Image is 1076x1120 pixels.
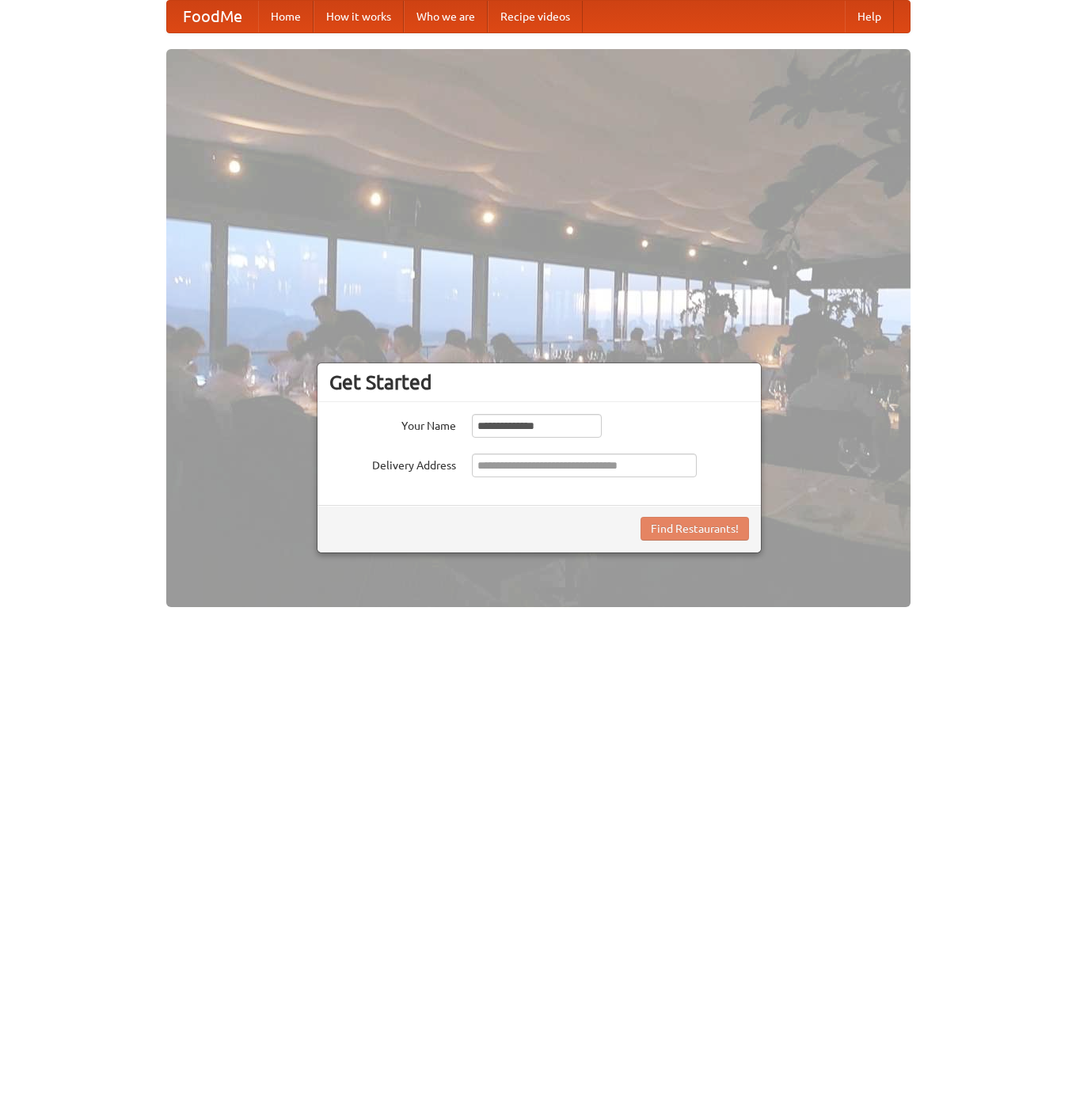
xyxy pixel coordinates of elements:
[258,1,314,32] a: Home
[404,1,488,32] a: Who we are
[488,1,583,32] a: Recipe videos
[329,414,456,434] label: Your Name
[641,517,749,541] button: Find Restaurants!
[167,1,258,32] a: FoodMe
[329,370,749,394] h3: Get Started
[329,454,456,473] label: Delivery Address
[845,1,894,32] a: Help
[314,1,404,32] a: How it works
